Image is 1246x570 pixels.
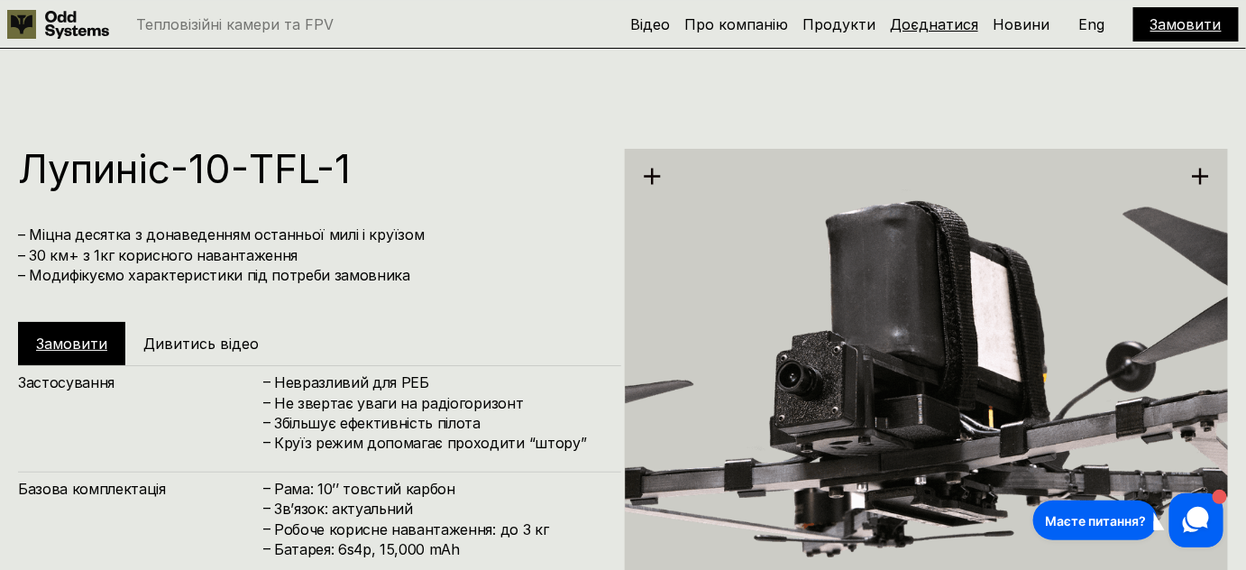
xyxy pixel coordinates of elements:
[274,413,603,433] h4: Збільшує ефективність пілота
[890,15,978,33] a: Доєднатися
[263,478,270,498] h4: –
[274,479,603,499] h4: Рама: 10’’ товстий карбон
[802,15,875,33] a: Продукти
[993,15,1049,33] a: Новини
[630,15,670,33] a: Відео
[274,539,603,559] h4: Батарея: 6s4p, 15,000 mAh
[263,498,270,518] h4: –
[18,479,261,499] h4: Базова комплектація
[1029,489,1228,552] iframe: HelpCrunch
[263,432,270,452] h4: –
[263,412,270,432] h4: –
[274,372,603,392] h4: Невразливий для РЕБ
[274,393,603,413] h4: Не звертає уваги на радіогоризонт
[136,17,334,32] p: Тепловізійні камери та FPV
[1079,17,1105,32] p: Eng
[1150,15,1222,33] a: Замовити
[274,499,603,519] h4: Зв’язок: актуальний
[263,372,270,391] h4: –
[263,538,270,558] h4: –
[18,149,603,188] h1: Лупиніс-10-TFL-1
[263,391,270,411] h4: –
[18,372,261,392] h4: Застосування
[274,433,603,453] h4: Круїз режим допомагає проходити “штору”
[684,15,788,33] a: Про компанію
[143,334,259,354] h5: Дивитись відео
[274,519,603,539] h4: Робоче корисне навантаження: до 3 кг
[18,225,603,285] h4: – Міцна десятка з донаведенням останньої милі і круїзом – 30 км+ з 1кг корисного навантаження – М...
[263,518,270,538] h4: –
[36,335,107,353] a: Замовити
